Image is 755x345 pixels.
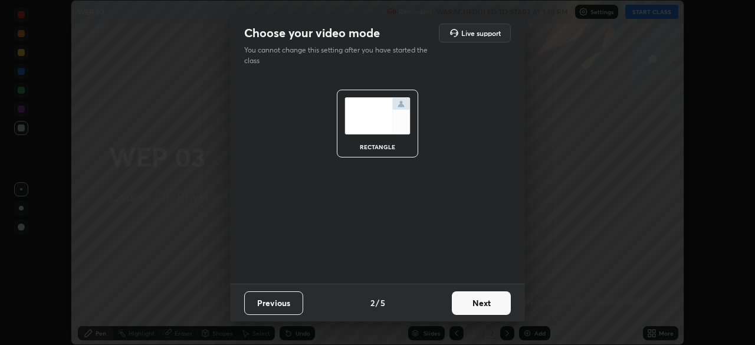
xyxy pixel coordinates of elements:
[376,297,379,309] h4: /
[370,297,375,309] h4: 2
[244,291,303,315] button: Previous
[354,144,401,150] div: rectangle
[244,25,380,41] h2: Choose your video mode
[380,297,385,309] h4: 5
[344,97,411,134] img: normalScreenIcon.ae25ed63.svg
[461,29,501,37] h5: Live support
[452,291,511,315] button: Next
[244,45,435,66] p: You cannot change this setting after you have started the class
